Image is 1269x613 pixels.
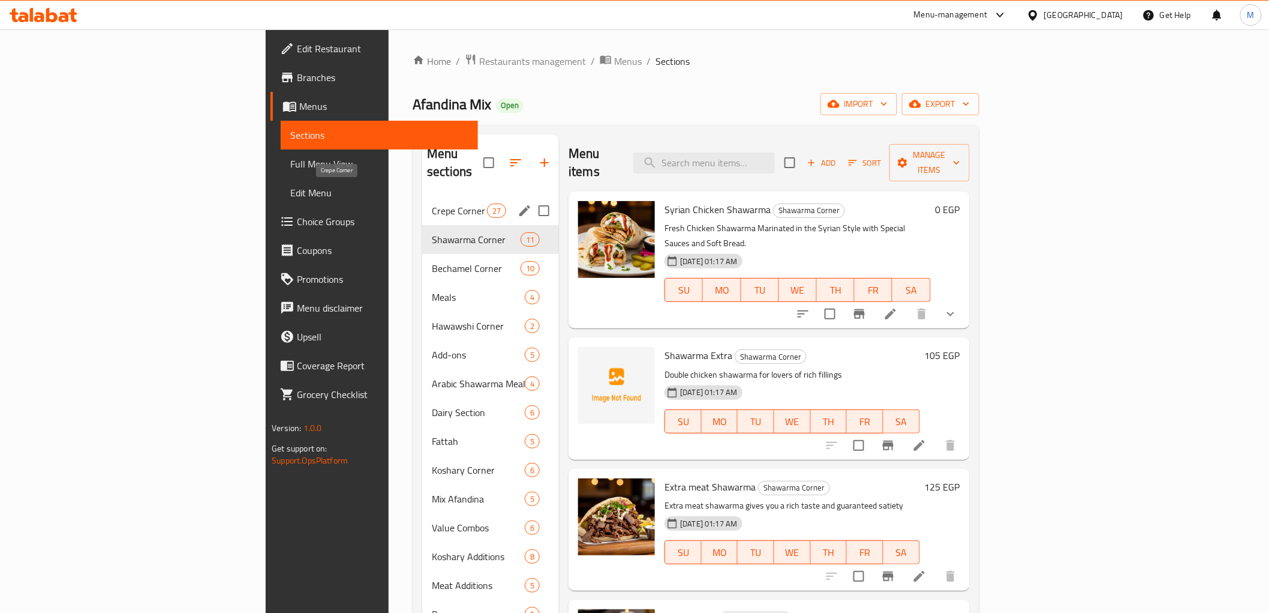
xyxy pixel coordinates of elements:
span: Coverage Report [297,358,468,373]
span: TU [742,544,769,561]
span: Get support on: [272,441,327,456]
span: WE [779,413,806,430]
button: FR [847,540,883,564]
span: SA [888,544,915,561]
span: TU [746,282,774,299]
span: SU [670,282,698,299]
div: items [525,578,540,593]
div: items [525,521,540,535]
span: Dairy Section [432,405,525,420]
span: 4 [525,378,539,390]
div: Shawarma Corner [773,204,845,218]
a: Coverage Report [270,351,477,380]
nav: breadcrumb [413,53,979,69]
div: Open [496,98,524,113]
div: Arabic Shawarma Meals Corner [432,376,525,391]
a: Edit menu item [883,307,898,321]
button: Branch-specific-item [845,300,874,328]
div: Shawarma Corner [735,349,807,364]
span: 8 [525,551,539,563]
button: Manage items [889,144,970,181]
div: Koshary Corner6 [422,456,559,485]
span: Edit Restaurant [297,41,468,56]
span: 5 [525,494,539,505]
span: Meals [432,290,525,304]
div: items [521,261,540,276]
span: M [1247,8,1255,22]
svg: Show Choices [943,307,958,321]
div: Menu-management [914,8,988,22]
div: Meals4 [422,283,559,312]
span: [DATE] 01:17 AM [675,518,742,530]
p: Extra meat shawarma gives you a rich taste and guaranteed satiety [664,498,919,513]
span: FR [859,282,888,299]
span: Bechamel Corner [432,261,521,276]
button: MO [702,540,738,564]
a: Menus [270,92,477,121]
span: 27 [488,205,506,217]
span: Shawarma Corner [759,481,829,495]
span: Koshary Corner [432,463,525,477]
span: 6 [525,407,539,418]
span: Coupons [297,243,468,258]
span: Shawarma Corner [735,350,806,364]
span: 6 [525,522,539,534]
span: 4 [525,292,539,303]
span: [DATE] 01:17 AM [675,256,742,267]
span: Value Combos [432,521,525,535]
li: / [591,54,595,68]
div: Meat Additions5 [422,571,559,600]
span: Extra meat Shawarma [664,478,756,496]
button: TH [817,278,855,302]
span: export [912,97,970,112]
span: Add-ons [432,348,525,362]
span: Select to update [846,433,871,458]
div: items [525,290,540,304]
button: Sort [846,154,885,172]
p: Fresh Chicken Shawarma Marinated in the Syrian Style with Special Sauces and Soft Bread. [664,221,930,251]
img: Syrian Chicken Shawarma [578,201,655,278]
button: WE [774,409,811,433]
a: Choice Groups [270,207,477,236]
span: Choice Groups [297,214,468,229]
span: Meat Additions [432,578,525,593]
span: Koshary Additions [432,549,525,564]
div: [GEOGRAPHIC_DATA] [1044,8,1123,22]
button: import [820,93,897,115]
button: Branch-specific-item [874,431,903,460]
span: Sort [849,156,882,170]
span: Menus [614,54,642,68]
span: Edit Menu [290,186,468,200]
div: items [525,405,540,420]
span: TH [816,413,843,430]
img: Extra meat Shawarma [578,479,655,555]
p: Double chicken shawarma for lovers of rich fillings [664,367,919,382]
span: 2 [525,321,539,332]
div: Value Combos6 [422,513,559,542]
button: WE [774,540,811,564]
a: Restaurants management [465,53,586,69]
button: Branch-specific-item [874,562,903,591]
span: import [830,97,888,112]
span: Upsell [297,330,468,344]
span: Shawarma Corner [432,232,521,247]
button: MO [702,409,738,433]
button: delete [907,300,936,328]
span: Menus [299,99,468,113]
input: search [633,152,775,174]
div: Hawawshi Corner [432,319,525,333]
div: Mix Afandina [432,492,525,506]
span: Sections [290,128,468,142]
button: Add section [530,148,559,177]
span: Grocery Checklist [297,387,468,402]
span: SU [670,544,697,561]
button: FR [847,409,883,433]
button: TU [741,278,779,302]
div: items [525,463,540,477]
div: Shawarma Corner11 [422,225,559,254]
span: Add [805,156,838,170]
